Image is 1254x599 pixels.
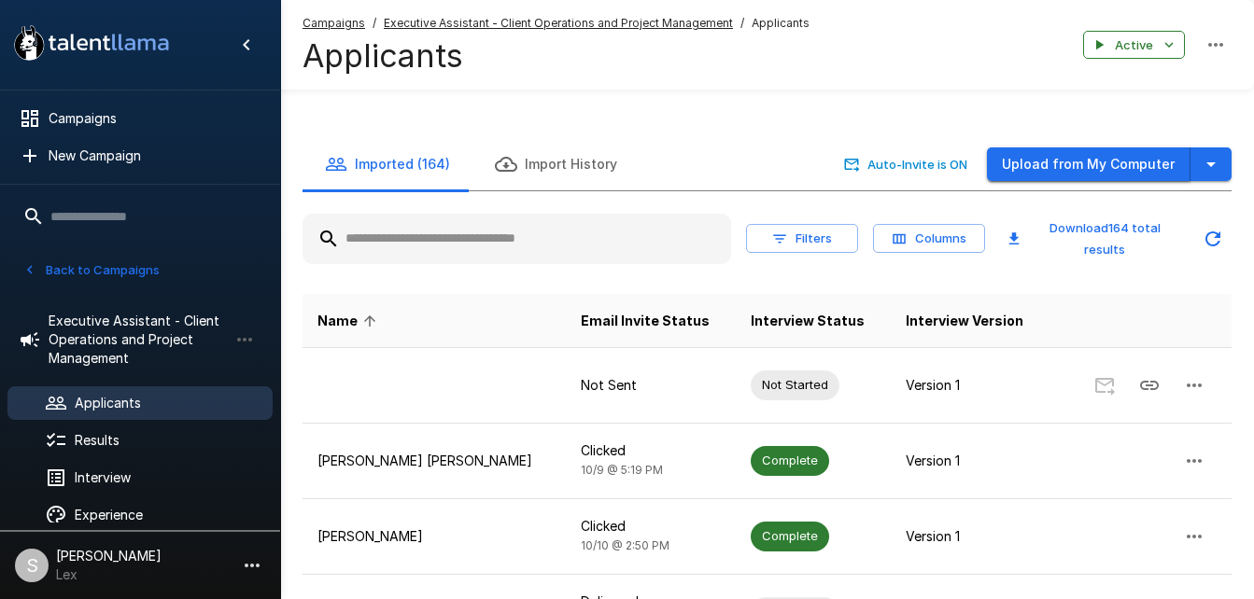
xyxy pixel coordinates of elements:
p: Not Sent [581,376,722,395]
p: [PERSON_NAME] [317,527,551,546]
span: Interview Status [751,310,865,332]
span: Name [317,310,382,332]
span: 10/9 @ 5:19 PM [581,463,663,477]
span: Interview Version [906,310,1023,332]
button: Download164 total results [1000,214,1187,264]
p: Clicked [581,441,722,460]
span: 10/10 @ 2:50 PM [581,538,669,552]
span: Not Started [751,376,839,394]
p: Version 1 [906,452,1035,470]
button: Imported (164) [303,138,472,190]
span: Complete [751,452,829,469]
span: Email Invite Status [581,310,710,332]
button: Active [1083,31,1185,60]
h4: Applicants [303,36,810,76]
button: Updated Today - 8:36 AM [1194,220,1232,258]
button: Import History [472,138,640,190]
span: Copy Interview Link [1127,376,1172,392]
p: [PERSON_NAME] [PERSON_NAME] [317,452,551,470]
p: Version 1 [906,376,1035,395]
span: Complete [751,527,829,545]
button: Auto-Invite is ON [840,150,972,179]
p: Version 1 [906,527,1035,546]
button: Upload from My Computer [987,147,1191,182]
span: Name and email are required to send invitation [1082,376,1127,392]
p: Clicked [581,517,722,536]
button: Filters [746,224,858,253]
button: Columns [873,224,985,253]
